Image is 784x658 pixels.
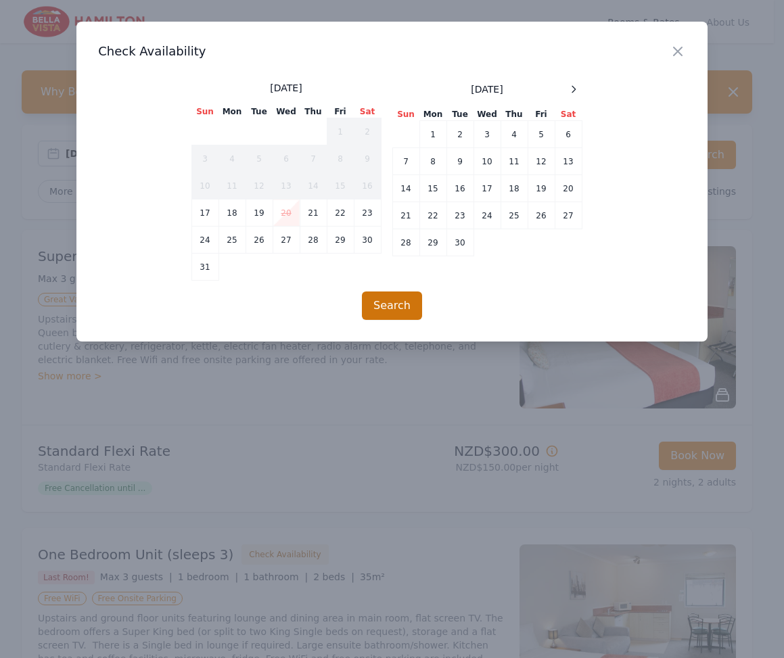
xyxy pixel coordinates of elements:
td: 23 [446,202,474,229]
th: Mon [218,105,246,118]
th: Sun [191,105,218,118]
th: Fri [528,108,555,121]
td: 15 [327,172,354,199]
td: 9 [446,148,474,175]
td: 10 [474,148,501,175]
td: 4 [218,145,246,172]
td: 19 [246,199,273,227]
td: 29 [327,227,354,254]
td: 14 [392,175,419,202]
th: Tue [446,108,474,121]
td: 30 [354,227,381,254]
th: Sun [392,108,419,121]
td: 26 [528,202,555,229]
th: Wed [474,108,501,121]
td: 7 [300,145,327,172]
td: 11 [218,172,246,199]
button: Search [362,291,422,320]
td: 20 [555,175,582,202]
td: 18 [501,175,528,202]
td: 1 [419,121,446,148]
th: Sat [354,105,381,118]
td: 2 [446,121,474,148]
td: 17 [191,199,218,227]
td: 20 [273,199,300,227]
th: Mon [419,108,446,121]
td: 24 [191,227,218,254]
td: 26 [246,227,273,254]
td: 13 [555,148,582,175]
td: 27 [555,202,582,229]
td: 6 [555,121,582,148]
td: 27 [273,227,300,254]
td: 21 [300,199,327,227]
td: 25 [218,227,246,254]
td: 3 [191,145,218,172]
td: 7 [392,148,419,175]
td: 17 [474,175,501,202]
td: 29 [419,229,446,256]
td: 12 [528,148,555,175]
td: 5 [246,145,273,172]
td: 12 [246,172,273,199]
td: 21 [392,202,419,229]
td: 3 [474,121,501,148]
h3: Check Availability [98,43,686,60]
span: [DATE] [471,83,503,96]
td: 4 [501,121,528,148]
td: 23 [354,199,381,227]
th: Fri [327,105,354,118]
td: 9 [354,145,381,172]
td: 28 [392,229,419,256]
td: 10 [191,172,218,199]
td: 25 [501,202,528,229]
td: 28 [300,227,327,254]
th: Tue [246,105,273,118]
th: Thu [300,105,327,118]
td: 8 [327,145,354,172]
td: 15 [419,175,446,202]
td: 16 [354,172,381,199]
td: 14 [300,172,327,199]
th: Wed [273,105,300,118]
th: Sat [555,108,582,121]
td: 11 [501,148,528,175]
td: 5 [528,121,555,148]
td: 30 [446,229,474,256]
td: 18 [218,199,246,227]
td: 16 [446,175,474,202]
td: 22 [327,199,354,227]
td: 13 [273,172,300,199]
span: [DATE] [270,81,302,95]
th: Thu [501,108,528,121]
td: 22 [419,202,446,229]
td: 6 [273,145,300,172]
td: 24 [474,202,501,229]
td: 2 [354,118,381,145]
td: 1 [327,118,354,145]
td: 31 [191,254,218,281]
td: 19 [528,175,555,202]
td: 8 [419,148,446,175]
